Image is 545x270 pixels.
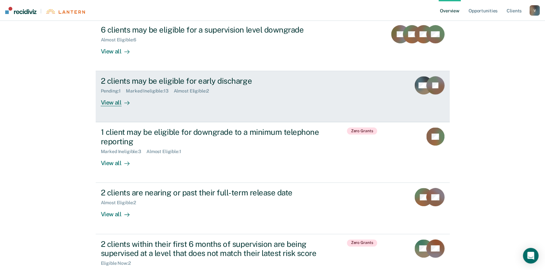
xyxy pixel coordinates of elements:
div: 1 client may be eligible for downgrade to a minimum telephone reporting [101,127,329,146]
a: 2 clients may be eligible for early dischargePending:1Marked Ineligible:13Almost Eligible:2View all [96,71,450,122]
div: Almost Eligible : 2 [174,88,214,94]
span: | [36,8,46,14]
div: Marked Ineligible : 3 [101,149,146,154]
img: Recidiviz [5,7,36,14]
a: | [5,7,85,14]
div: View all [101,154,137,167]
a: 2 clients are nearing or past their full-term release dateAlmost Eligible:2View all [96,183,450,234]
img: Lantern [46,9,85,14]
div: 2 clients are nearing or past their full-term release date [101,188,329,197]
div: 6 clients may be eligible for a supervision level downgrade [101,25,329,35]
a: 1 client may be eligible for downgrade to a minimum telephone reportingMarked Ineligible:3Almost ... [96,122,450,183]
a: 6 clients may be eligible for a supervision level downgradeAlmost Eligible:6View all [96,20,450,71]
span: Zero Grants [347,127,377,135]
div: Marked Ineligible : 13 [126,88,173,94]
div: Pending : 1 [101,88,126,94]
div: View all [101,94,137,107]
div: Open Intercom Messenger [523,248,538,263]
div: Almost Eligible : 2 [101,200,142,206]
button: V [529,5,540,16]
div: Eligible Now : 2 [101,261,136,266]
div: Almost Eligible : 6 [101,37,142,43]
div: View all [101,206,137,218]
div: View all [101,43,137,55]
div: 2 clients within their first 6 months of supervision are being supervised at a level that does no... [101,239,329,258]
div: 2 clients may be eligible for early discharge [101,76,329,86]
div: Almost Eligible : 1 [146,149,186,154]
span: Zero Grants [347,239,377,247]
